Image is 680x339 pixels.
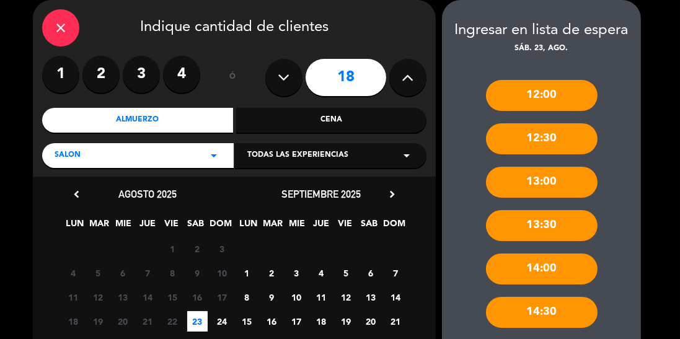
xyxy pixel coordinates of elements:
[162,239,183,259] span: 1
[236,108,427,133] div: Cena
[65,216,86,237] span: LUN
[386,188,399,201] i: chevron_right
[287,216,307,237] span: MIE
[187,287,208,307] span: 16
[286,263,307,283] span: 3
[63,311,84,332] span: 18
[335,216,356,237] span: VIE
[206,148,221,163] i: arrow_drop_down
[361,263,381,283] span: 6
[486,297,598,328] div: 14:30
[486,210,598,241] div: 13:30
[386,287,406,307] span: 14
[311,263,332,283] span: 4
[486,123,598,154] div: 12:30
[442,19,641,43] div: Ingresar en lista de espera
[82,56,120,93] label: 2
[311,216,332,237] span: JUE
[162,311,183,332] span: 22
[361,311,381,332] span: 20
[213,56,253,99] div: ó
[162,287,183,307] span: 15
[262,287,282,307] span: 9
[399,148,414,163] i: arrow_drop_down
[138,216,158,237] span: JUE
[138,263,158,283] span: 7
[486,80,598,111] div: 12:00
[212,311,232,332] span: 24
[63,287,84,307] span: 11
[88,311,108,332] span: 19
[89,216,110,237] span: MAR
[262,311,282,332] span: 16
[210,216,231,237] span: DOM
[281,188,361,200] span: septiembre 2025
[311,311,332,332] span: 18
[247,149,348,162] span: Todas las experiencias
[212,263,232,283] span: 10
[70,188,83,201] i: chevron_left
[118,188,177,200] span: agosto 2025
[42,56,79,93] label: 1
[88,287,108,307] span: 12
[53,20,68,35] i: close
[386,311,406,332] span: 21
[88,263,108,283] span: 5
[113,263,133,283] span: 6
[42,9,426,46] div: Indique cantidad de clientes
[138,311,158,332] span: 21
[186,216,206,237] span: SAB
[263,216,283,237] span: MAR
[336,311,356,332] span: 19
[237,287,257,307] span: 8
[361,287,381,307] span: 13
[187,311,208,332] span: 23
[286,287,307,307] span: 10
[113,287,133,307] span: 13
[113,311,133,332] span: 20
[386,263,406,283] span: 7
[486,167,598,198] div: 13:00
[384,216,404,237] span: DOM
[486,253,598,284] div: 14:00
[336,263,356,283] span: 5
[42,108,233,133] div: Almuerzo
[138,287,158,307] span: 14
[187,263,208,283] span: 9
[442,43,641,55] div: sáb. 23, ago.
[212,239,232,259] span: 3
[360,216,380,237] span: SAB
[163,56,200,93] label: 4
[336,287,356,307] span: 12
[187,239,208,259] span: 2
[311,287,332,307] span: 11
[237,263,257,283] span: 1
[123,56,160,93] label: 3
[55,149,81,162] span: SALON
[237,311,257,332] span: 15
[162,263,183,283] span: 8
[262,263,282,283] span: 2
[212,287,232,307] span: 17
[286,311,307,332] span: 17
[239,216,259,237] span: LUN
[162,216,182,237] span: VIE
[63,263,84,283] span: 4
[113,216,134,237] span: MIE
